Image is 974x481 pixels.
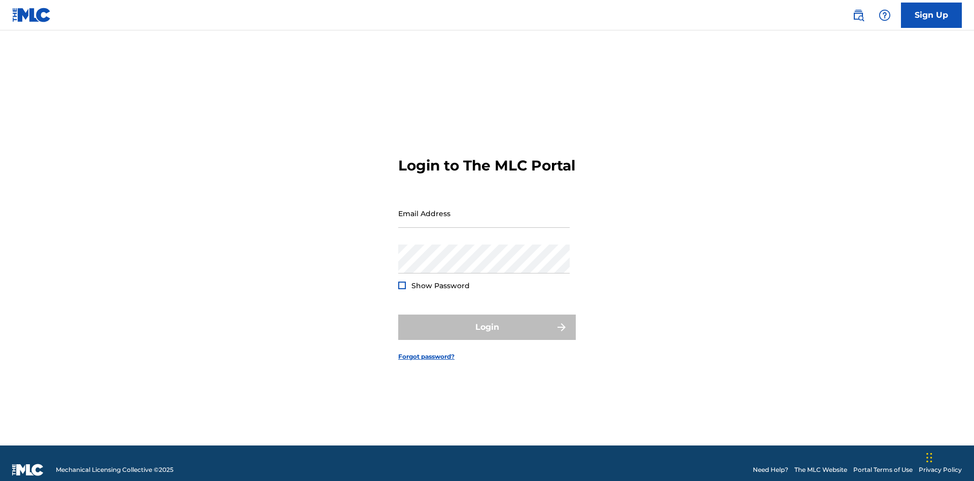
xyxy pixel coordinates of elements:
[901,3,962,28] a: Sign Up
[879,9,891,21] img: help
[398,157,575,175] h3: Login to The MLC Portal
[852,9,864,21] img: search
[398,352,455,361] a: Forgot password?
[12,464,44,476] img: logo
[753,465,788,474] a: Need Help?
[853,465,913,474] a: Portal Terms of Use
[919,465,962,474] a: Privacy Policy
[875,5,895,25] div: Help
[926,442,932,473] div: Drag
[56,465,173,474] span: Mechanical Licensing Collective © 2025
[411,281,470,290] span: Show Password
[848,5,868,25] a: Public Search
[12,8,51,22] img: MLC Logo
[923,432,974,481] iframe: Chat Widget
[794,465,847,474] a: The MLC Website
